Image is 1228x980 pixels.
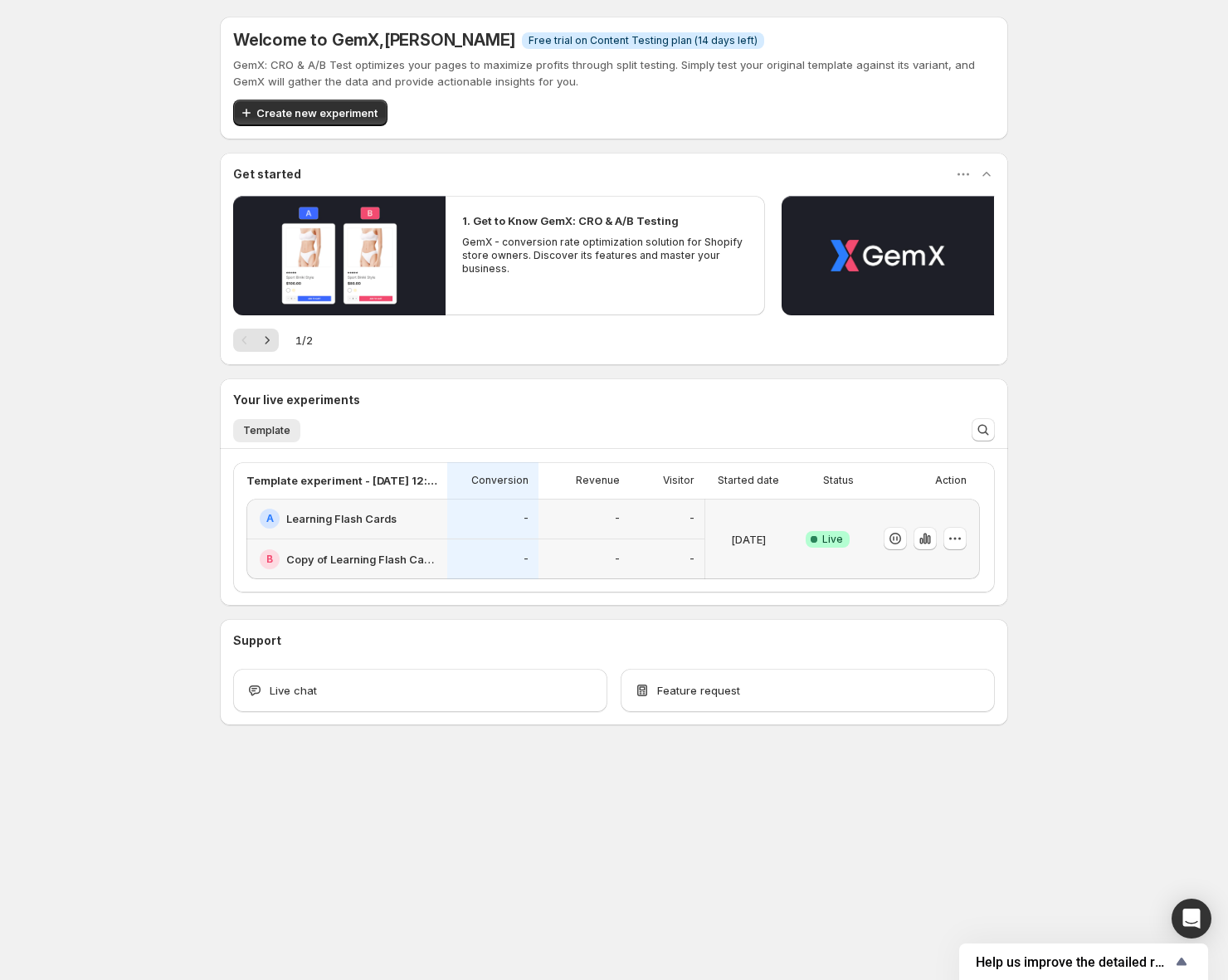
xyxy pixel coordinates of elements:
[690,553,694,566] p: -
[266,553,273,566] h2: B
[1172,899,1211,939] div: Open Intercom Messenger
[462,212,679,229] h2: 1. Get to Know GemX: CRO & A/B Testing
[972,418,995,441] button: Search and filter results
[286,510,397,527] h2: Learning Flash Cards
[295,332,313,349] span: 1 / 2
[529,34,758,47] span: Free trial on Content Testing plan (14 days left)
[657,682,740,699] span: Feature request
[233,632,281,649] h3: Support
[462,236,748,275] p: GemX - conversion rate optimization solution for Shopify store owners. Discover its features and ...
[256,105,378,121] span: Create new experiment
[270,682,317,699] span: Live chat
[615,512,620,525] p: -
[233,100,387,126] button: Create new experiment
[233,392,360,408] h3: Your live experiments
[243,424,290,437] span: Template
[823,474,854,487] p: Status
[822,533,843,546] span: Live
[471,474,529,487] p: Conversion
[976,954,1172,970] span: Help us improve the detailed report for A/B campaigns
[233,329,279,352] nav: Pagination
[976,952,1191,972] button: Show survey - Help us improve the detailed report for A/B campaigns
[731,531,766,548] p: [DATE]
[718,474,779,487] p: Started date
[524,553,529,566] p: -
[233,166,301,183] h3: Get started
[246,472,437,489] p: Template experiment - [DATE] 12:05:52
[615,553,620,566] p: -
[256,329,279,352] button: Next
[233,56,995,90] p: GemX: CRO & A/B Test optimizes your pages to maximize profits through split testing. Simply test ...
[690,512,694,525] p: -
[286,551,437,568] h2: Copy of Learning Flash Cards
[663,474,694,487] p: Visitor
[935,474,967,487] p: Action
[233,196,446,315] button: Play video
[524,512,529,525] p: -
[266,512,274,525] h2: A
[782,196,994,315] button: Play video
[576,474,620,487] p: Revenue
[379,30,515,50] span: , [PERSON_NAME]
[233,30,515,50] h5: Welcome to GemX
